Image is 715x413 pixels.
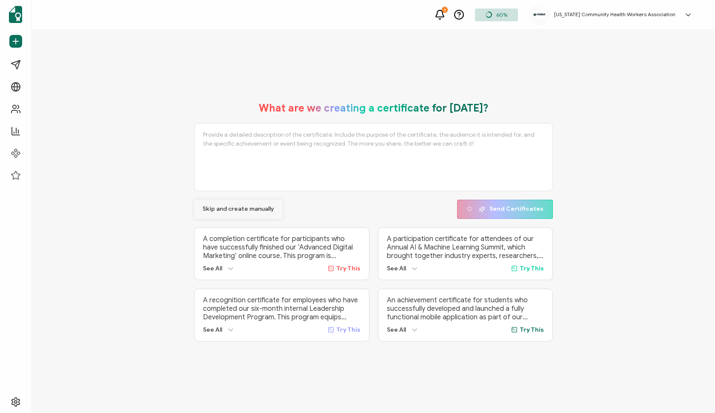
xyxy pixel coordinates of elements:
[194,200,283,219] button: Skip and create manually
[9,6,22,23] img: sertifier-logomark-colored.svg
[387,265,406,272] span: See All
[203,326,222,333] span: See All
[203,206,274,212] span: Skip and create manually
[203,235,360,260] p: A completion certificate for participants who have successfully finished our ‘Advanced Digital Ma...
[387,326,406,333] span: See All
[520,326,544,333] span: Try This
[259,102,489,115] h1: What are we creating a certificate for [DATE]?
[336,326,360,333] span: Try This
[520,265,544,272] span: Try This
[569,317,715,413] iframe: Chat Widget
[554,11,675,17] h5: [US_STATE] Community Health Workers Association
[387,235,544,260] p: A participation certificate for attendees of our Annual AI & Machine Learning Summit, which broug...
[496,11,507,18] span: 60%
[442,7,448,13] div: 3
[533,11,546,18] img: 9c842cb6-4ed7-4ec3-b445-b17f7802da1f.jpg
[203,265,222,272] span: See All
[336,265,360,272] span: Try This
[203,296,360,321] p: A recognition certificate for employees who have completed our six-month internal Leadership Deve...
[387,296,544,321] p: An achievement certificate for students who successfully developed and launched a fully functiona...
